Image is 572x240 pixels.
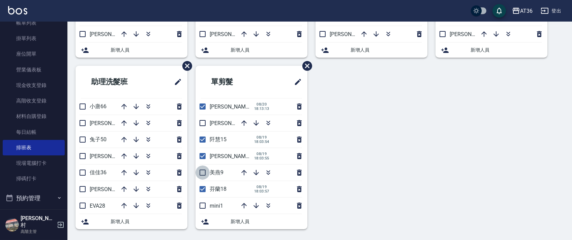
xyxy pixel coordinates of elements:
[254,156,269,160] span: 18:03:55
[210,186,227,192] span: 芬蘭18
[90,186,136,192] span: [PERSON_NAME]55
[76,42,187,58] div: 新增人員
[90,136,107,143] span: 兔子50
[3,78,65,93] a: 現金收支登錄
[170,74,182,90] span: 修改班表的標題
[254,189,269,193] span: 18:03:57
[195,42,307,58] div: 新增人員
[210,120,253,126] span: [PERSON_NAME]6
[3,31,65,46] a: 掛單列表
[90,31,136,37] span: [PERSON_NAME]16
[210,169,223,176] span: 美燕9
[520,7,533,15] div: AT36
[210,31,253,37] span: [PERSON_NAME]6
[3,93,65,109] a: 高階收支登錄
[21,215,55,229] h5: [PERSON_NAME]村
[254,102,269,107] span: 08/20
[254,185,269,189] span: 08/19
[210,136,227,143] span: 阡慧15
[231,47,302,54] span: 新增人員
[111,47,182,54] span: 新增人員
[3,140,65,155] a: 排班表
[3,109,65,124] a: 材料自購登錄
[538,5,564,17] button: 登出
[90,120,136,126] span: [PERSON_NAME]58
[435,42,547,58] div: 新增人員
[3,124,65,140] a: 每日結帳
[509,4,535,18] button: AT36
[315,42,427,58] div: 新增人員
[330,31,373,37] span: [PERSON_NAME]6
[210,103,256,110] span: [PERSON_NAME]16
[471,47,542,54] span: 新增人員
[492,4,506,18] button: save
[90,203,105,209] span: EVA28
[254,152,269,156] span: 08/19
[3,62,65,78] a: 營業儀表板
[111,218,182,225] span: 新增人員
[254,135,269,140] span: 08/19
[3,15,65,31] a: 帳單列表
[201,70,267,94] h2: 單剪髮
[3,207,65,224] button: 報表及分析
[3,155,65,171] a: 現場電腦打卡
[90,153,136,159] span: [PERSON_NAME]59
[210,203,223,209] span: mini1
[76,214,187,229] div: 新增人員
[3,189,65,207] button: 預約管理
[254,107,269,111] span: 18:13:13
[351,47,422,54] span: 新增人員
[3,171,65,186] a: 掃碼打卡
[90,169,107,176] span: 佳佳36
[81,70,154,94] h2: 助理洗髮班
[21,229,55,235] p: 高階主管
[5,218,19,232] img: Person
[297,56,313,76] span: 刪除班表
[90,103,107,110] span: 小唐66
[195,214,307,229] div: 新增人員
[177,56,193,76] span: 刪除班表
[8,6,27,14] img: Logo
[290,74,302,90] span: 修改班表的標題
[210,153,256,159] span: [PERSON_NAME]11
[231,218,302,225] span: 新增人員
[3,46,65,62] a: 座位開單
[254,140,269,144] span: 18:03:54
[450,31,496,37] span: [PERSON_NAME]16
